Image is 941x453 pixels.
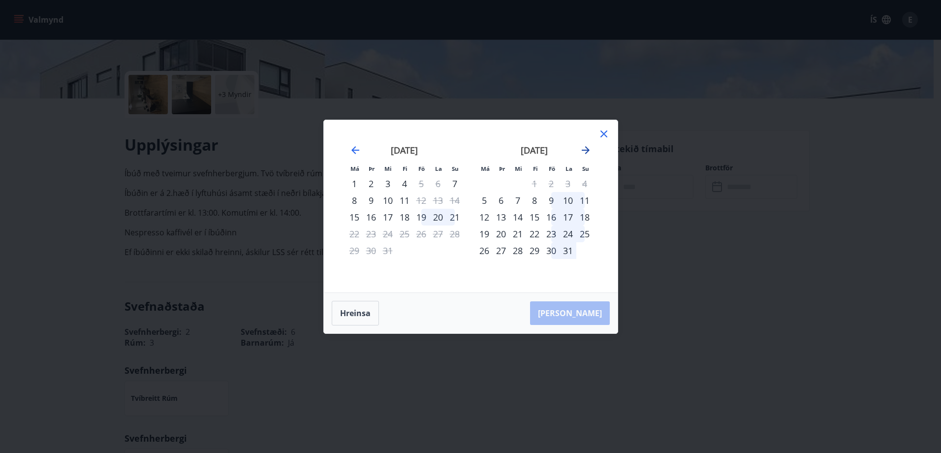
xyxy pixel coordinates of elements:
div: Move backward to switch to the previous month. [349,144,361,156]
td: Not available. fimmtudagur, 25. desember 2025 [396,226,413,242]
div: Aðeins útritun í boði [413,192,430,209]
td: Not available. föstudagur, 5. desember 2025 [413,175,430,192]
small: Fö [549,165,555,172]
div: 10 [560,192,576,209]
div: 18 [396,209,413,226]
small: Su [452,165,459,172]
div: Aðeins innritun í boði [446,175,463,192]
div: 15 [526,209,543,226]
div: 26 [476,242,493,259]
td: Choose föstudagur, 19. desember 2025 as your check-in date. It’s available. [413,209,430,226]
td: Choose sunnudagur, 18. janúar 2026 as your check-in date. It’s available. [576,209,593,226]
small: Su [582,165,589,172]
small: Fö [418,165,425,172]
div: 19 [476,226,493,242]
small: Mi [384,165,392,172]
td: Choose mánudagur, 26. janúar 2026 as your check-in date. It’s available. [476,242,493,259]
div: 19 [413,209,430,226]
div: 24 [560,226,576,242]
td: Not available. mánudagur, 29. desember 2025 [346,242,363,259]
small: Fi [533,165,538,172]
td: Not available. föstudagur, 12. desember 2025 [413,192,430,209]
td: Choose föstudagur, 30. janúar 2026 as your check-in date. It’s available. [543,242,560,259]
td: Choose fimmtudagur, 29. janúar 2026 as your check-in date. It’s available. [526,242,543,259]
div: 1 [346,175,363,192]
td: Not available. miðvikudagur, 31. desember 2025 [379,242,396,259]
td: Choose laugardagur, 17. janúar 2026 as your check-in date. It’s available. [560,209,576,226]
div: 13 [493,209,509,226]
td: Choose fimmtudagur, 22. janúar 2026 as your check-in date. It’s available. [526,226,543,242]
div: 23 [543,226,560,242]
td: Not available. sunnudagur, 14. desember 2025 [446,192,463,209]
td: Choose fimmtudagur, 11. desember 2025 as your check-in date. It’s available. [396,192,413,209]
td: Choose þriðjudagur, 20. janúar 2026 as your check-in date. It’s available. [493,226,509,242]
td: Not available. sunnudagur, 28. desember 2025 [446,226,463,242]
td: Choose þriðjudagur, 16. desember 2025 as your check-in date. It’s available. [363,209,379,226]
td: Choose mánudagur, 15. desember 2025 as your check-in date. It’s available. [346,209,363,226]
td: Choose sunnudagur, 11. janúar 2026 as your check-in date. It’s available. [576,192,593,209]
div: 3 [379,175,396,192]
button: Hreinsa [332,301,379,325]
small: Fi [403,165,408,172]
div: 11 [396,192,413,209]
td: Choose þriðjudagur, 6. janúar 2026 as your check-in date. It’s available. [493,192,509,209]
div: 8 [346,192,363,209]
td: Choose föstudagur, 16. janúar 2026 as your check-in date. It’s available. [543,209,560,226]
div: 14 [509,209,526,226]
div: 21 [509,226,526,242]
td: Not available. laugardagur, 6. desember 2025 [430,175,446,192]
td: Choose mánudagur, 5. janúar 2026 as your check-in date. It’s available. [476,192,493,209]
div: 8 [526,192,543,209]
div: 31 [560,242,576,259]
div: Aðeins útritun í boði [346,226,363,242]
td: Choose fimmtudagur, 15. janúar 2026 as your check-in date. It’s available. [526,209,543,226]
td: Choose fimmtudagur, 4. desember 2025 as your check-in date. It’s available. [396,175,413,192]
div: 16 [363,209,379,226]
div: 17 [560,209,576,226]
td: Not available. þriðjudagur, 23. desember 2025 [363,226,379,242]
td: Choose miðvikudagur, 28. janúar 2026 as your check-in date. It’s available. [509,242,526,259]
div: 27 [493,242,509,259]
td: Choose miðvikudagur, 7. janúar 2026 as your check-in date. It’s available. [509,192,526,209]
td: Choose sunnudagur, 21. desember 2025 as your check-in date. It’s available. [446,209,463,226]
td: Not available. miðvikudagur, 24. desember 2025 [379,226,396,242]
td: Choose miðvikudagur, 3. desember 2025 as your check-in date. It’s available. [379,175,396,192]
div: Aðeins útritun í boði [413,175,430,192]
div: Calendar [336,132,606,281]
td: Not available. mánudagur, 22. desember 2025 [346,226,363,242]
div: 22 [526,226,543,242]
div: 12 [476,209,493,226]
td: Not available. föstudagur, 2. janúar 2026 [543,175,560,192]
small: Má [481,165,490,172]
td: Choose miðvikudagur, 21. janúar 2026 as your check-in date. It’s available. [509,226,526,242]
td: Choose þriðjudagur, 13. janúar 2026 as your check-in date. It’s available. [493,209,509,226]
td: Choose miðvikudagur, 17. desember 2025 as your check-in date. It’s available. [379,209,396,226]
div: Aðeins innritun í boði [346,209,363,226]
div: 4 [396,175,413,192]
div: 18 [576,209,593,226]
div: 17 [379,209,396,226]
td: Choose þriðjudagur, 9. desember 2025 as your check-in date. It’s available. [363,192,379,209]
div: 11 [576,192,593,209]
div: 29 [526,242,543,259]
div: 20 [493,226,509,242]
div: 7 [509,192,526,209]
div: 28 [509,242,526,259]
td: Choose mánudagur, 12. janúar 2026 as your check-in date. It’s available. [476,209,493,226]
td: Choose laugardagur, 24. janúar 2026 as your check-in date. It’s available. [560,226,576,242]
td: Choose laugardagur, 20. desember 2025 as your check-in date. It’s available. [430,209,446,226]
td: Not available. fimmtudagur, 1. janúar 2026 [526,175,543,192]
td: Choose miðvikudagur, 10. desember 2025 as your check-in date. It’s available. [379,192,396,209]
div: 16 [543,209,560,226]
div: 25 [576,226,593,242]
small: Þr [499,165,505,172]
td: Not available. laugardagur, 27. desember 2025 [430,226,446,242]
div: Aðeins innritun í boði [476,192,493,209]
td: Not available. föstudagur, 26. desember 2025 [413,226,430,242]
div: 10 [379,192,396,209]
div: 6 [493,192,509,209]
td: Choose föstudagur, 23. janúar 2026 as your check-in date. It’s available. [543,226,560,242]
td: Not available. laugardagur, 3. janúar 2026 [560,175,576,192]
small: Mi [515,165,522,172]
div: 30 [543,242,560,259]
